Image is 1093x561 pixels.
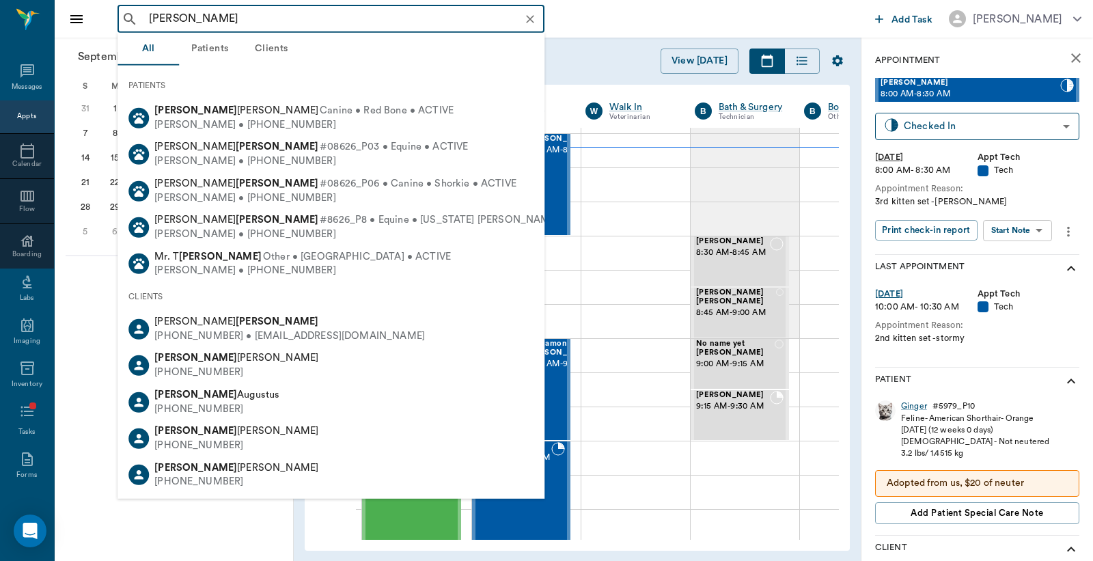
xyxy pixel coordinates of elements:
div: Monday, October 6, 2025 [105,222,124,241]
div: Open Intercom Messenger [14,515,46,547]
div: Appt Tech [978,151,1080,164]
div: [PERSON_NAME] • [PHONE_NUMBER] [154,228,605,242]
div: NOT_CONFIRMED, 9:00 AM - 9:30 AM [521,338,570,441]
div: Tasks [18,427,36,437]
div: Labs [20,293,34,303]
button: more [1057,220,1079,243]
div: NOT_CONFIRMED, 8:45 AM - 9:00 AM [691,287,789,338]
b: [PERSON_NAME] [154,426,237,436]
div: S [70,76,100,96]
span: No name yet [PERSON_NAME] [696,340,775,357]
div: Monday, September 22, 2025 [105,173,124,192]
b: [PERSON_NAME] [236,141,318,152]
div: Feline - American Shorthair - Orange [901,413,1049,424]
div: Sunday, October 5, 2025 [76,222,95,241]
div: Monday, September 1, 2025 [105,99,124,118]
div: [PHONE_NUMBER] [154,475,318,489]
div: 8:00 AM - 8:30 AM [875,164,978,177]
b: [PERSON_NAME] [179,251,262,261]
div: [PHONE_NUMBER] [154,366,318,380]
button: Patients [179,33,240,66]
p: Appointment [875,54,940,67]
div: Sunday, August 31, 2025 [76,99,95,118]
div: CLIENTS [117,282,544,311]
a: Walk In [609,100,674,114]
div: Imaging [14,336,40,346]
span: [PERSON_NAME] [154,215,318,225]
div: Sunday, September 7, 2025 [76,124,95,143]
div: B [695,102,712,120]
span: [PERSON_NAME] [154,426,318,436]
span: 9:00 AM - 9:30 AM [527,357,595,385]
div: Technician [719,111,784,123]
button: Clear [521,10,540,29]
div: Checked In [904,118,1057,134]
b: [PERSON_NAME] [236,178,318,189]
button: Close drawer [63,5,90,33]
div: Tech [978,164,1080,177]
span: 8:00 AM - 8:30 AM [881,87,1060,101]
div: 2nd kitten set -stormy [875,332,1079,345]
span: [PERSON_NAME] [696,237,770,246]
span: [PERSON_NAME] [154,141,318,152]
b: [PERSON_NAME] [154,353,237,363]
a: Ginger [901,400,927,412]
button: Add patient Special Care Note [875,502,1079,524]
div: B [804,102,821,120]
span: Cinnamon [PERSON_NAME] [527,340,595,357]
div: [PHONE_NUMBER] • [EMAIL_ADDRESS][DOMAIN_NAME] [154,329,425,344]
p: Patient [875,373,911,389]
span: [PERSON_NAME] [154,353,318,363]
svg: show more [1063,541,1079,558]
button: Add Task [870,6,938,31]
a: Bath & Surgery [719,100,784,114]
div: 3rd kitten set -[PERSON_NAME] [875,195,1079,208]
div: [PERSON_NAME] • [PHONE_NUMBER] [154,264,451,278]
div: Appointment Reason: [875,319,1079,332]
div: Appointment Reason: [875,182,1079,195]
div: [PHONE_NUMBER] [154,439,318,453]
b: [PERSON_NAME] [154,462,237,472]
b: [PERSON_NAME] [154,389,237,400]
div: Sunday, September 14, 2025 [76,148,95,167]
button: View [DATE] [661,49,738,74]
span: #08626_P06 • Canine • Shorkie • ACTIVE [320,177,516,191]
div: [DATE] [875,288,978,301]
a: Board &Procedures [828,100,911,114]
span: [PERSON_NAME] [696,391,770,400]
span: [PERSON_NAME] [154,105,318,115]
div: # 5979_P10 [932,400,975,412]
span: 9:00 AM - 9:15 AM [696,357,775,371]
span: 8:30 AM - 8:45 AM [696,246,770,260]
span: [PERSON_NAME] [527,135,595,143]
div: [DATE] (12 weeks 0 days) [901,424,1049,436]
div: 3.2 lbs / 1.4515 kg [901,448,1049,459]
div: Messages [12,82,43,92]
button: All [117,33,179,66]
div: M [100,76,130,96]
svg: show more [1063,373,1079,389]
span: [PERSON_NAME] [PERSON_NAME] [696,288,776,306]
span: Augustus [154,389,279,400]
div: [DATE] [875,151,978,164]
button: Clients [240,33,302,66]
div: Sunday, September 21, 2025 [76,173,95,192]
span: Other • [GEOGRAPHIC_DATA] • ACTIVE [263,249,451,264]
svg: show more [1063,260,1079,277]
div: Appt Tech [978,288,1080,301]
span: #08626_P03 • Equine • ACTIVE [320,140,468,154]
div: Sunday, September 28, 2025 [76,197,95,217]
div: [PERSON_NAME] • [PHONE_NUMBER] [154,191,516,205]
div: [PERSON_NAME] [973,11,1062,27]
span: [PERSON_NAME] [881,79,1060,87]
span: #8626_P8 • Equine • [US_STATE] [PERSON_NAME] • ACTIVE [320,213,605,228]
div: [PERSON_NAME] • [PHONE_NUMBER] [154,154,468,169]
span: 8:00 AM - 8:30 AM [527,143,595,171]
div: Monday, September 15, 2025 [105,148,124,167]
span: Canine • Red Bone • ACTIVE [320,104,454,118]
input: Search [143,10,540,29]
div: Forms [16,470,37,480]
